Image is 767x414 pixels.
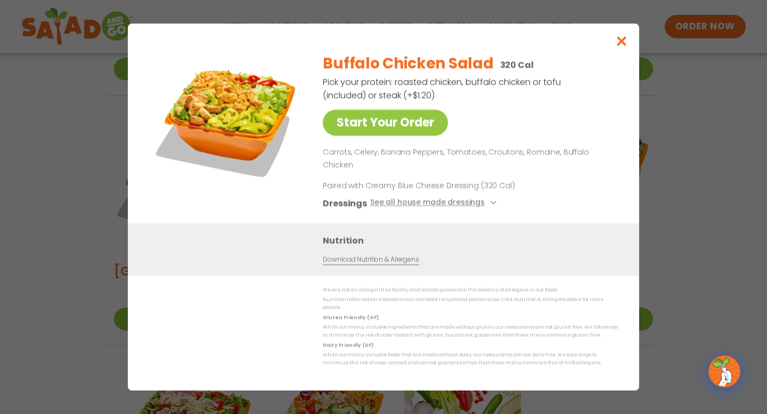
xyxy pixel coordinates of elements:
a: Download Nutrition & Allergens [323,255,419,265]
p: While our menu includes foods that are made without dairy, our restaurants are not dairy free. We... [323,351,618,368]
strong: Gluten Friendly (GF) [323,314,378,321]
p: Paired with Creamy Blue Cheese Dressing (320 Cal) [323,180,520,192]
p: Nutrition information is based on our standard recipes and portion sizes. Click Nutrition & Aller... [323,296,618,312]
button: See all house made dressings [370,197,500,210]
p: Pick your protein: roasted chicken, buffalo chicken or tofu (included) or steak (+$1.20) [323,76,562,102]
h3: Nutrition [323,234,623,247]
a: Start Your Order [323,110,448,136]
p: 320 Cal [500,59,534,72]
p: Carrots, Celery, Banana Peppers, Tomatoes, Croutons, Romaine, Buffalo Chicken [323,146,614,172]
h2: Buffalo Chicken Salad [323,53,493,75]
p: While our menu includes ingredients that are made without gluten, our restaurants are not gluten ... [323,324,618,340]
p: We are not an allergen free facility and cannot guarantee the absence of allergens in our foods. [323,286,618,294]
img: wpChatIcon [709,357,739,386]
img: Featured product photo for Buffalo Chicken Salad [152,45,301,194]
h3: Dressings [323,197,367,210]
strong: Dairy Friendly (DF) [323,342,373,349]
button: Close modal [605,23,639,59]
